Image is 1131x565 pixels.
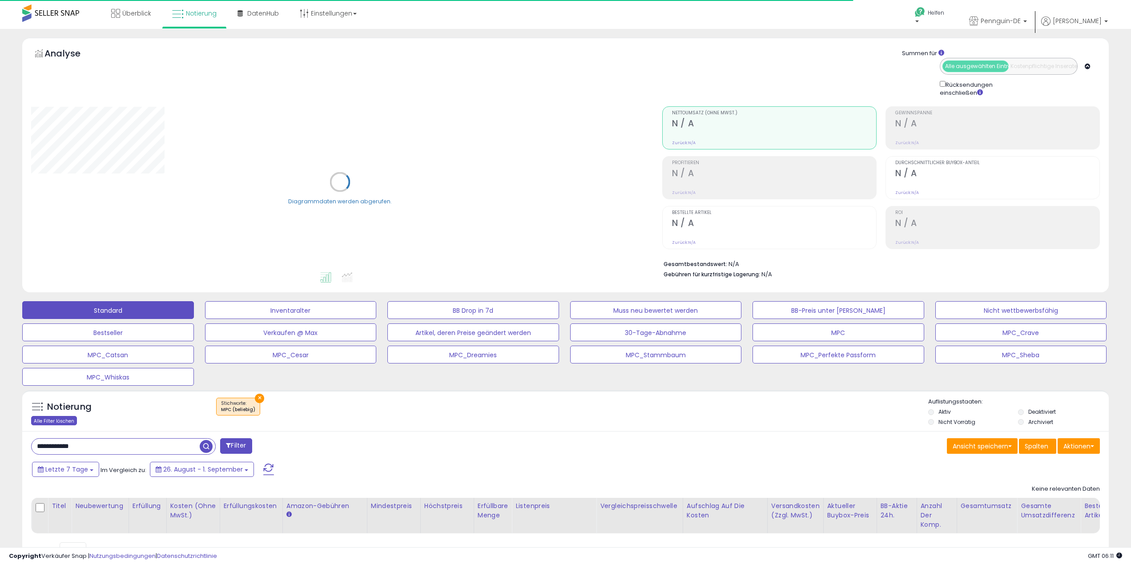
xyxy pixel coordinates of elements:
[935,301,1107,319] button: Nicht wettbewerbsfähig
[1032,484,1100,493] font: Keine relevanten Daten
[600,501,677,510] font: Vergleichspreisschwelle
[1088,552,1114,560] font: GMT 06:11
[953,442,1008,451] font: Ansicht speichern
[881,501,908,520] font: BB-Aktie 24h.
[827,501,869,520] font: Aktueller Buybox-Preis
[22,346,194,363] button: MPC_Catsan
[87,373,129,382] font: MPC_Whiskas
[570,301,742,319] button: Muss neu bewertet werden
[914,7,926,18] i: Hilfe erhalten
[22,301,194,319] button: Standard
[44,47,81,60] font: Analyse
[761,270,772,278] font: N/A
[938,418,975,426] font: Nicht Vorrätig
[911,240,919,245] font: N/A
[205,323,377,341] button: Verkaufen @ Max
[935,323,1107,341] button: MPC_Crave
[89,552,156,560] a: Nutzungsbedingungen
[205,346,377,363] button: MPC_Cesar
[664,260,727,268] font: Gesamtbestandswert:
[683,498,767,533] th: Der Prozentsatz, der zu den Kosten der Waren (COGS) hinzugefügt wird und den Rechner für Mindest-...
[753,346,924,363] button: MPC_Perfekte Passform
[687,501,745,520] font: Aufschlag auf die Kosten
[570,323,742,341] button: 30-Tage-Abnahme
[961,501,1011,510] font: Gesamtumsatz
[895,140,911,145] font: Zurück:
[895,240,911,245] font: Zurück:
[625,328,686,337] font: 30-Tage-Abnahme
[157,552,217,560] a: Datenschutzrichtlinie
[221,400,246,407] font: Stichworte
[672,140,688,145] font: Zurück:
[1084,501,1112,520] font: Bestellte Artikel
[895,167,917,179] font: N / A
[672,159,699,166] font: Profitieren
[672,209,712,216] font: Bestellte Artikel
[270,306,310,315] font: Inventaralter
[221,406,255,413] font: MPC (beliebig)
[791,306,885,315] font: BB-Preis unter [PERSON_NAME]
[122,9,151,18] font: Überblick
[928,9,944,16] font: Helfen
[186,9,217,18] font: Notierung
[449,351,497,359] font: MPC_Dreamies
[32,462,99,477] button: Letzte 7 Tage
[163,465,243,474] font: 26. August - 1. September
[387,323,559,341] button: Artikel, deren Preise geändert werden
[205,301,377,319] button: Inventaralter
[895,190,911,195] font: Zurück:
[753,323,924,341] button: MPC
[1002,328,1039,337] font: MPC_Crave
[613,306,698,315] font: Muss neu bewertet werden
[1028,408,1056,416] font: Deaktiviert
[1058,438,1100,454] button: Aktionen
[911,140,919,145] font: N/A
[1010,62,1077,70] font: Kostenpflichtige Inserate
[902,49,937,57] font: Summen für
[938,408,951,416] font: Aktiv
[895,159,980,166] font: Durchschnittlicher Buybox-Anteil
[45,465,88,474] font: Letzte 7 Tage
[1028,418,1053,426] font: Archiviert
[895,209,903,216] font: ROI
[672,240,688,245] font: Zurück:
[1025,442,1048,451] font: Spalten
[688,140,696,145] font: N/A
[940,81,993,97] font: Rücksendungen einschließen
[133,501,161,510] font: Erfüllung
[753,301,924,319] button: BB-Preis unter [PERSON_NAME]
[672,190,688,195] font: Zurück:
[570,346,742,363] button: MPC_Stammbaum
[38,545,60,553] font: Zeigen:
[984,306,1058,315] font: Nicht wettbewerbsfähig
[981,16,1021,25] font: Pennguin-DE
[911,190,919,195] font: N/A
[47,400,92,413] font: Notierung
[170,501,216,520] font: Kosten (ohne MwSt.)
[945,62,1019,70] font: Alle ausgewählten Einträge
[9,552,41,560] font: Copyright
[288,197,392,205] font: Diagrammdaten werden abgerufen.
[41,552,89,560] font: Verkäufer Snap |
[801,351,876,359] font: MPC_Perfekte Passform
[895,109,932,116] font: Gewinnspanne
[1041,16,1108,36] a: [PERSON_NAME]
[515,501,550,510] font: Listenpreis
[52,501,66,510] font: Titel
[895,217,917,229] font: N / A
[86,545,110,553] font: Einträge
[34,418,74,424] font: Alle Filter löschen
[1002,351,1039,359] font: MPC_Sheba
[263,328,318,337] font: Verkaufen @ Max
[1008,61,1075,72] button: Kostenpflichtige Inserate
[93,328,123,337] font: Bestseller
[1088,552,1122,560] span: 2025-09-9 06:11 GMT
[94,306,122,315] font: Standard
[672,167,694,179] font: N / A
[672,217,694,229] font: N / A
[387,301,559,319] button: BB Drop in 7d
[88,351,128,359] font: MPC_Catsan
[273,351,309,359] font: MPC_Cesar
